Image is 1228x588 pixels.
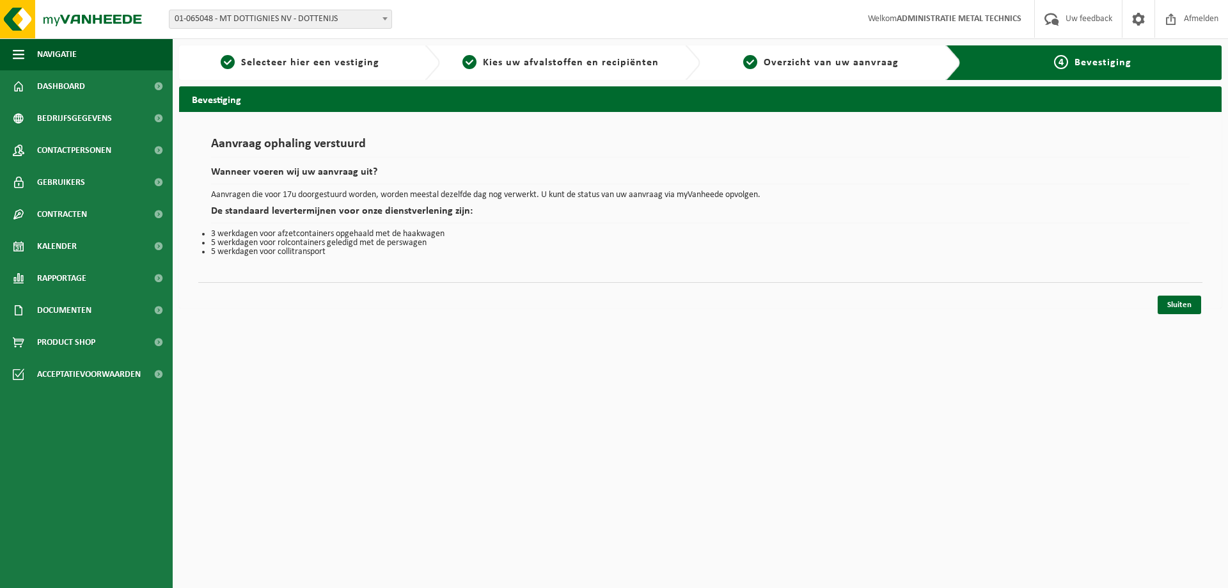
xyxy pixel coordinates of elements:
[169,10,391,28] span: 01-065048 - MT DOTTIGNIES NV - DOTTENIJS
[241,58,379,68] span: Selecteer hier een vestiging
[211,239,1190,248] li: 5 werkdagen voor rolcontainers geledigd met de perswagen
[37,38,77,70] span: Navigatie
[897,14,1021,24] strong: ADMINISTRATIE METAL TECHNICS
[211,248,1190,257] li: 5 werkdagen voor collitransport
[211,230,1190,239] li: 3 werkdagen voor afzetcontainers opgehaald met de haakwagen
[462,55,476,69] span: 2
[446,55,675,70] a: 2Kies uw afvalstoffen en recipiënten
[1054,55,1068,69] span: 4
[37,262,86,294] span: Rapportage
[37,230,77,262] span: Kalender
[743,55,757,69] span: 3
[37,294,91,326] span: Documenten
[37,326,95,358] span: Product Shop
[211,206,1190,223] h2: De standaard levertermijnen voor onze dienstverlening zijn:
[764,58,899,68] span: Overzicht van uw aanvraag
[483,58,659,68] span: Kies uw afvalstoffen en recipiënten
[211,191,1190,200] p: Aanvragen die voor 17u doorgestuurd worden, worden meestal dezelfde dag nog verwerkt. U kunt de s...
[169,10,392,29] span: 01-065048 - MT DOTTIGNIES NV - DOTTENIJS
[37,102,112,134] span: Bedrijfsgegevens
[37,134,111,166] span: Contactpersonen
[707,55,936,70] a: 3Overzicht van uw aanvraag
[37,70,85,102] span: Dashboard
[37,358,141,390] span: Acceptatievoorwaarden
[1158,296,1201,314] a: Sluiten
[37,166,85,198] span: Gebruikers
[185,55,414,70] a: 1Selecteer hier een vestiging
[221,55,235,69] span: 1
[211,167,1190,184] h2: Wanneer voeren wij uw aanvraag uit?
[37,198,87,230] span: Contracten
[211,138,1190,157] h1: Aanvraag ophaling verstuurd
[1074,58,1131,68] span: Bevestiging
[179,86,1222,111] h2: Bevestiging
